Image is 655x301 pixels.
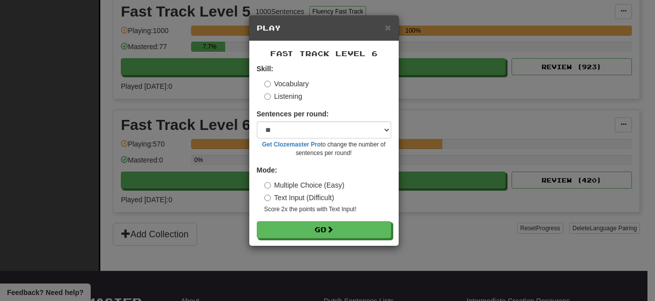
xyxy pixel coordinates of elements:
[257,221,391,238] button: Go
[264,91,302,101] label: Listening
[257,166,277,174] strong: Mode:
[257,109,329,119] label: Sentences per round:
[270,49,378,58] span: Fast Track Level 6
[264,182,271,189] input: Multiple Choice (Easy)
[264,79,309,89] label: Vocabulary
[257,140,391,158] small: to change the number of sentences per round!
[264,81,271,87] input: Vocabulary
[264,93,271,100] input: Listening
[385,22,391,33] span: ×
[264,180,345,190] label: Multiple Choice (Easy)
[264,193,335,203] label: Text Input (Difficult)
[257,23,391,33] h5: Play
[262,141,321,148] a: Get Clozemaster Pro
[385,22,391,33] button: Close
[257,65,273,73] strong: Skill:
[264,205,391,214] small: Score 2x the points with Text Input !
[264,195,271,201] input: Text Input (Difficult)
